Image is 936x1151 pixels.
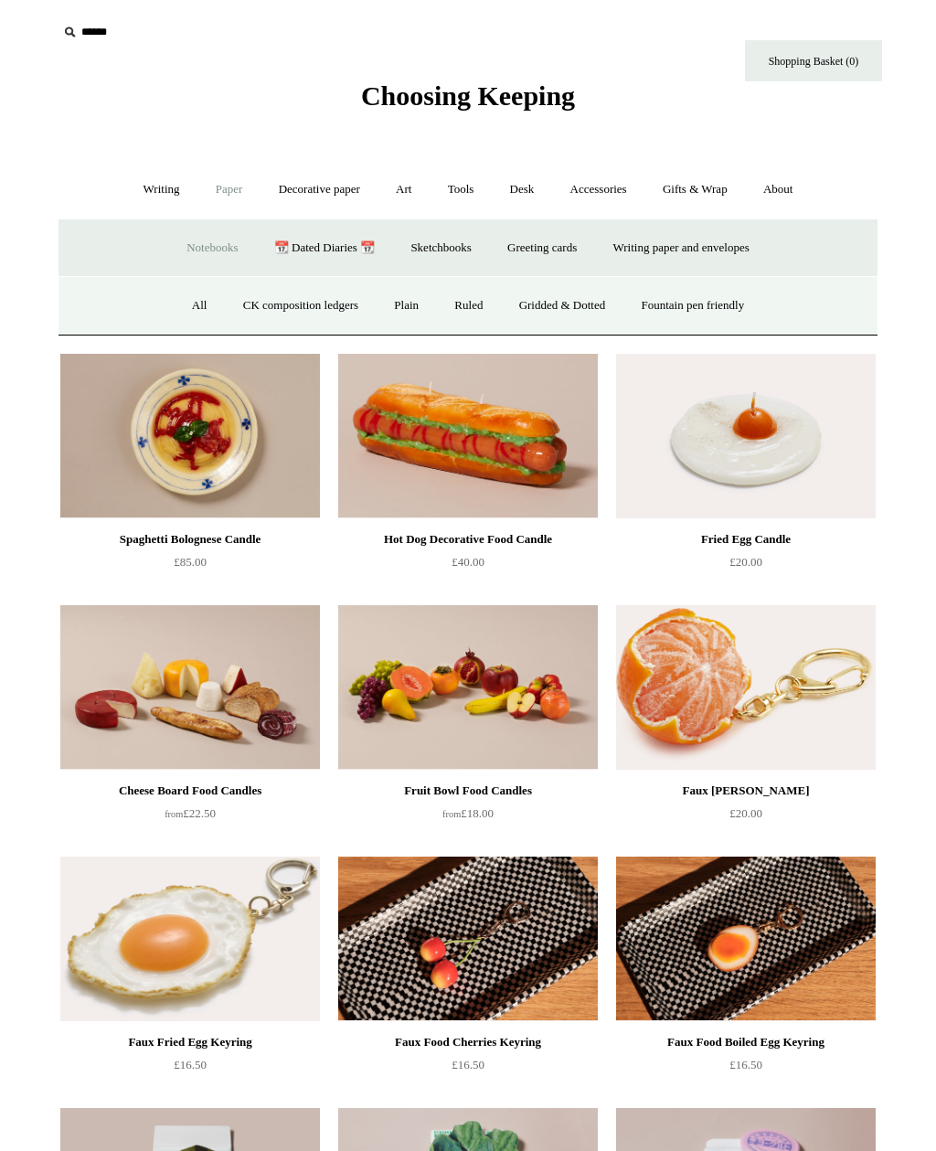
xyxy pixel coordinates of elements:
a: Decorative paper [262,165,377,214]
span: £85.00 [174,555,207,569]
a: Hot Dog Decorative Food Candle Hot Dog Decorative Food Candle [338,354,598,518]
a: Accessories [554,165,643,214]
a: Tools [431,165,491,214]
a: Faux [PERSON_NAME] £20.00 [616,780,876,855]
a: Notebooks [170,224,254,272]
a: Plain [378,282,435,330]
a: Shopping Basket (0) [745,40,882,81]
a: Faux Fried Egg Keyring £16.50 [60,1031,320,1106]
a: Writing [127,165,197,214]
div: Fruit Bowl Food Candles [343,780,593,802]
a: Writing paper and envelopes [597,224,766,272]
span: £20.00 [729,806,762,820]
a: Gifts & Wrap [646,165,744,214]
a: Choosing Keeping [361,95,575,108]
div: Hot Dog Decorative Food Candle [343,528,593,550]
a: About [747,165,810,214]
a: Spaghetti Bolognese Candle £85.00 [60,528,320,603]
span: £20.00 [729,555,762,569]
span: £16.50 [452,1058,484,1071]
img: Fried Egg Candle [616,354,876,518]
a: All [175,282,224,330]
a: Fountain pen friendly [625,282,761,330]
a: Sketchbooks [394,224,487,272]
img: Faux Fried Egg Keyring [60,857,320,1021]
a: Art [379,165,428,214]
div: Faux Food Cherries Keyring [343,1031,593,1053]
img: Cheese Board Food Candles [60,605,320,770]
img: Spaghetti Bolognese Candle [60,354,320,518]
div: Cheese Board Food Candles [65,780,315,802]
a: Greeting cards [491,224,593,272]
div: Fried Egg Candle [621,528,871,550]
a: Faux Fried Egg Keyring Faux Fried Egg Keyring [60,857,320,1021]
a: Fruit Bowl Food Candles Fruit Bowl Food Candles [338,605,598,770]
span: Choosing Keeping [361,80,575,111]
a: Desk [494,165,551,214]
a: Ruled [438,282,499,330]
img: Fruit Bowl Food Candles [338,605,598,770]
span: from [442,809,461,819]
div: Faux Fried Egg Keyring [65,1031,315,1053]
a: Spaghetti Bolognese Candle Spaghetti Bolognese Candle [60,354,320,518]
a: Paper [199,165,260,214]
a: Cheese Board Food Candles Cheese Board Food Candles [60,605,320,770]
img: Faux Clementine Keyring [616,605,876,770]
span: £22.50 [165,806,216,820]
a: Fruit Bowl Food Candles from£18.00 [338,780,598,855]
a: Faux Food Cherries Keyring £16.50 [338,1031,598,1106]
span: £16.50 [729,1058,762,1071]
span: from [165,809,183,819]
div: Spaghetti Bolognese Candle [65,528,315,550]
img: Faux Food Cherries Keyring [338,857,598,1021]
div: Faux [PERSON_NAME] [621,780,871,802]
a: 📆 Dated Diaries 📆 [258,224,391,272]
a: Faux Clementine Keyring Faux Clementine Keyring [616,605,876,770]
img: Hot Dog Decorative Food Candle [338,354,598,518]
a: Hot Dog Decorative Food Candle £40.00 [338,528,598,603]
a: Fried Egg Candle £20.00 [616,528,876,603]
a: Fried Egg Candle Fried Egg Candle [616,354,876,518]
img: Faux Food Boiled Egg Keyring [616,857,876,1021]
span: £16.50 [174,1058,207,1071]
div: Faux Food Boiled Egg Keyring [621,1031,871,1053]
span: £18.00 [442,806,494,820]
a: Faux Food Boiled Egg Keyring £16.50 [616,1031,876,1106]
a: Faux Food Boiled Egg Keyring Faux Food Boiled Egg Keyring [616,857,876,1021]
span: £40.00 [452,555,484,569]
a: Cheese Board Food Candles from£22.50 [60,780,320,855]
a: Faux Food Cherries Keyring Faux Food Cherries Keyring [338,857,598,1021]
a: Gridded & Dotted [503,282,622,330]
a: CK composition ledgers [227,282,375,330]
